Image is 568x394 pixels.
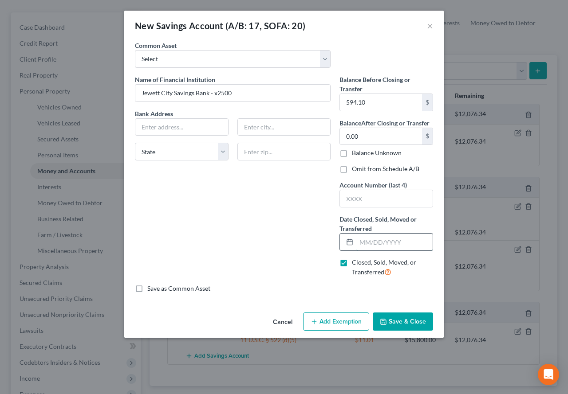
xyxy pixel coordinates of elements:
div: $ [422,128,433,145]
div: New Savings Account (A/B: 17, SOFA: 20) [135,20,306,32]
label: Save as Common Asset [147,284,210,293]
input: 0.00 [340,128,422,145]
input: XXXX [340,190,433,207]
input: Enter address... [135,119,228,136]
input: Enter city... [238,119,331,136]
button: Cancel [266,313,300,331]
label: Balance [339,118,430,128]
button: × [427,20,433,31]
label: Common Asset [135,41,177,50]
label: Omit from Schedule A/B [352,164,419,173]
input: 0.00 [340,94,422,111]
span: Closed, Sold, Moved, or Transferred [352,258,416,276]
span: Name of Financial Institution [135,76,215,83]
input: MM/DD/YYYY [356,234,433,250]
div: $ [422,94,433,111]
button: Add Exemption [303,312,369,331]
label: Balance Before Closing or Transfer [339,75,433,94]
label: Account Number (last 4) [339,180,407,190]
input: Enter zip... [237,143,331,160]
input: Enter name... [135,85,330,101]
button: Save & Close [373,312,433,331]
span: Date Closed, Sold, Moved or Transferred [339,215,417,232]
label: Bank Address [130,109,335,118]
span: After Closing or Transfer [361,119,430,127]
div: Open Intercom Messenger [538,364,559,385]
label: Balance Unknown [352,148,402,157]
